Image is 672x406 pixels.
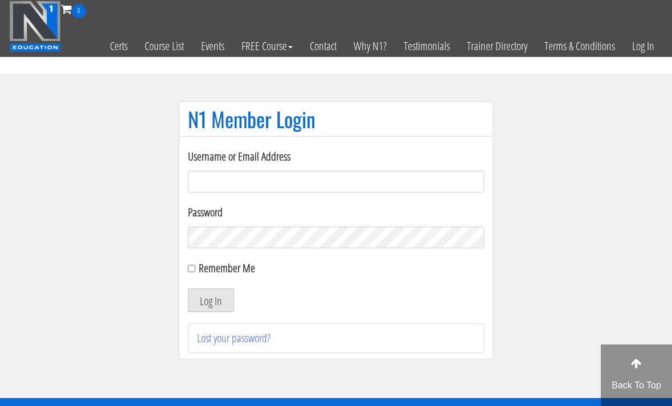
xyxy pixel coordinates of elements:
[199,260,255,276] label: Remember Me
[345,18,395,74] a: Why N1?
[72,4,86,18] span: 0
[233,18,301,74] a: FREE Course
[395,18,458,74] a: Testimonials
[536,18,624,74] a: Terms & Conditions
[197,330,271,346] a: Lost your password?
[101,18,136,74] a: Certs
[301,18,345,74] a: Contact
[188,288,234,312] button: Log In
[601,379,672,392] p: Back To Top
[9,1,61,52] img: n1-education
[624,18,663,74] a: Log In
[136,18,192,74] a: Course List
[188,148,484,165] label: Username or Email Address
[61,1,86,17] a: 0
[188,204,484,221] label: Password
[192,18,233,74] a: Events
[458,18,536,74] a: Trainer Directory
[188,108,484,130] h1: N1 Member Login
